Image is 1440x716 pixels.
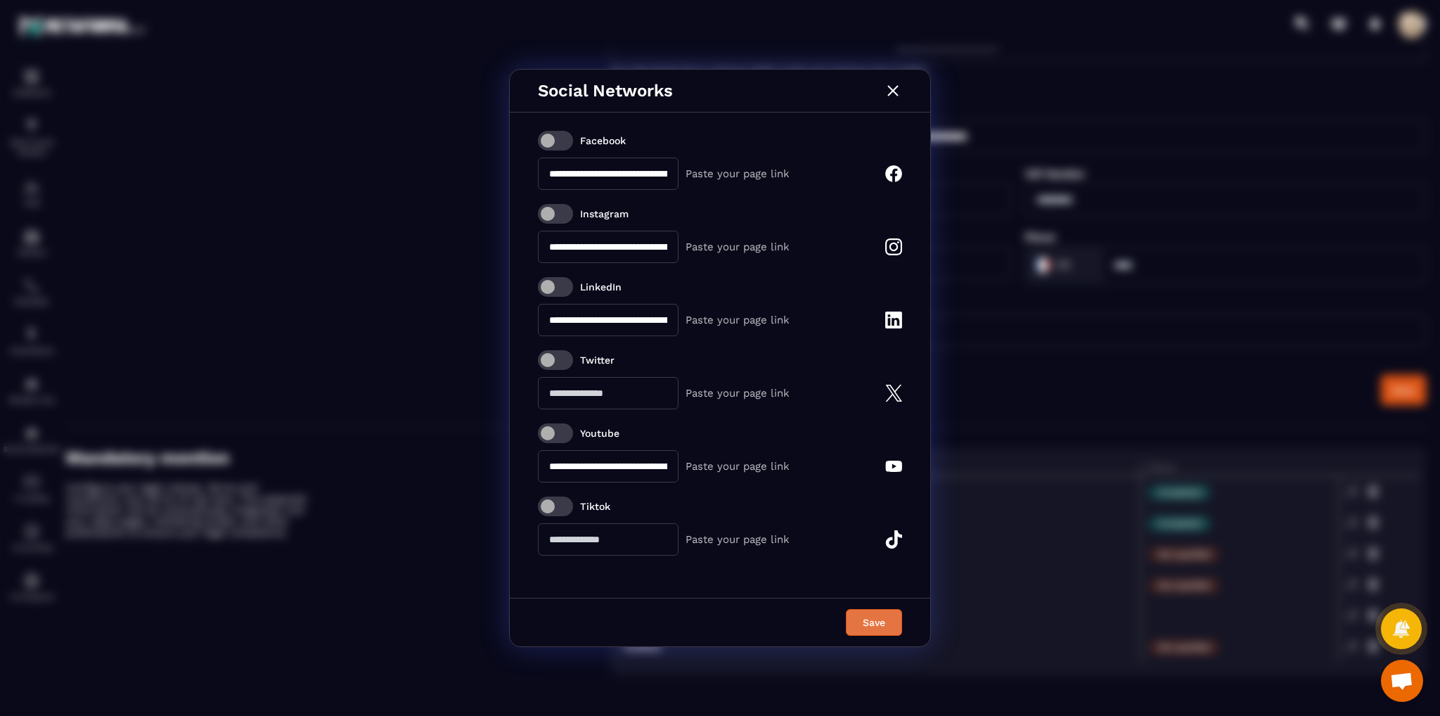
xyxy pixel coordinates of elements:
[885,530,902,549] img: tiktok-w.1849bf46.svg
[1381,660,1423,702] div: Mở cuộc trò chuyện
[846,609,902,636] button: Save
[885,461,902,473] img: youtube-w.d4699799.svg
[884,82,902,100] img: close-w.0bb75850.svg
[580,208,629,219] p: Instagram
[686,241,790,253] p: Paste your page link
[686,533,790,546] p: Paste your page link
[885,385,902,402] img: twitter-w.8b702ac4.svg
[580,354,615,366] p: Twitter
[885,238,902,255] img: instagram-w.03fc5997.svg
[580,428,619,439] p: Youtube
[580,501,610,512] p: Tiktok
[686,387,790,399] p: Paste your page link
[580,135,626,146] p: Facebook
[538,81,673,101] p: Social Networks
[885,165,902,182] img: fb-small-w.b3ce3e1f.svg
[686,460,790,473] p: Paste your page link
[885,312,902,328] img: linkedin-small-w.c67d805a.svg
[580,281,622,293] p: LinkedIn
[686,167,790,180] p: Paste your page link
[686,314,790,326] p: Paste your page link
[855,615,893,629] div: Save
